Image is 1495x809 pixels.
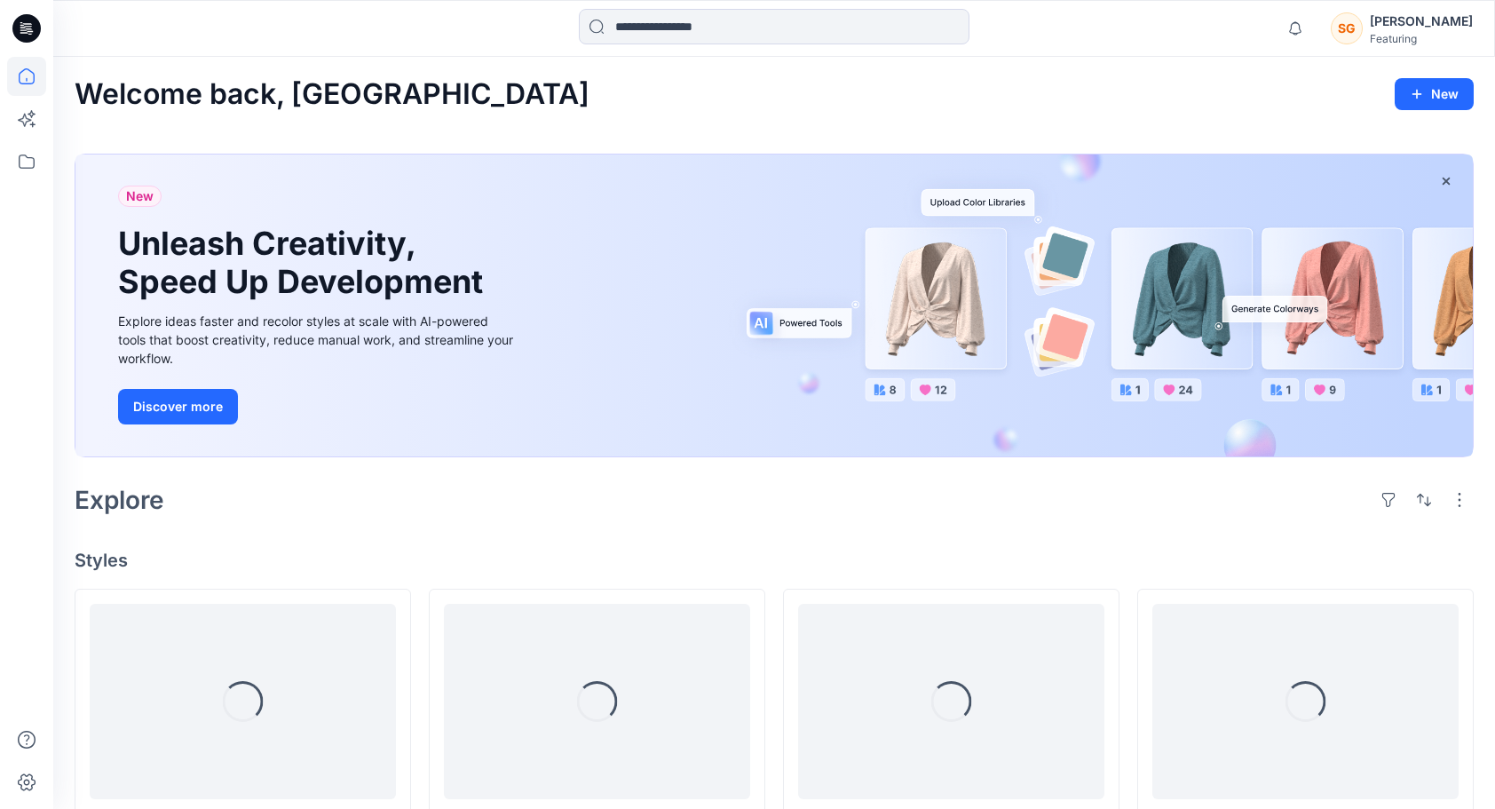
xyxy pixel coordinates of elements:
div: Explore ideas faster and recolor styles at scale with AI-powered tools that boost creativity, red... [118,312,518,368]
h2: Explore [75,486,164,514]
h1: Unleash Creativity, Speed Up Development [118,225,491,301]
div: SG [1331,12,1363,44]
h2: Welcome back, [GEOGRAPHIC_DATA] [75,78,589,111]
button: Discover more [118,389,238,424]
span: New [126,186,154,207]
div: [PERSON_NAME] [1370,11,1473,32]
h4: Styles [75,550,1474,571]
button: New [1395,78,1474,110]
a: Discover more [118,389,518,424]
div: Featuring [1370,32,1473,45]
